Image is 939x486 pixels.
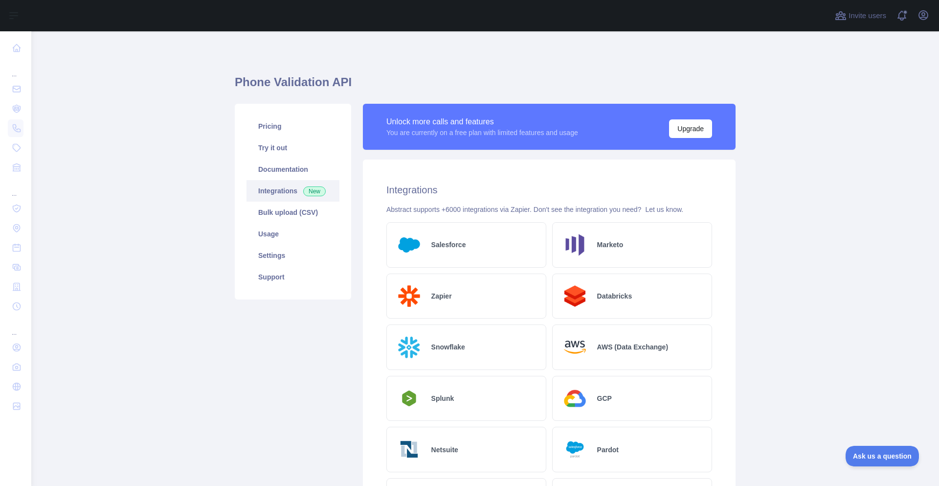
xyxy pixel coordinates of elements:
[8,317,23,337] div: ...
[386,183,712,197] h2: Integrations
[395,388,424,409] img: Logo
[246,202,339,223] a: Bulk upload (CSV)
[431,393,454,403] h2: Splunk
[395,435,424,464] img: Logo
[431,240,466,250] h2: Salesforce
[597,393,612,403] h2: GCP
[669,119,712,138] button: Upgrade
[560,333,589,362] img: Logo
[846,446,919,466] iframe: Toggle Customer Support
[597,445,619,455] h2: Pardot
[560,231,589,259] img: Logo
[645,205,683,214] button: Let us know.
[246,116,339,137] a: Pricing
[246,266,339,288] a: Support
[395,282,424,311] img: Logo
[395,333,424,362] img: Logo
[246,159,339,180] a: Documentation
[560,384,589,413] img: Logo
[597,342,668,352] h2: AWS (Data Exchange)
[597,291,632,301] h2: Databricks
[246,223,339,245] a: Usage
[8,59,23,78] div: ...
[235,74,736,98] h1: Phone Validation API
[8,178,23,198] div: ...
[560,282,589,311] img: Logo
[386,128,578,138] div: You are currently on a free plan with limited features and usage
[246,180,339,202] a: Integrations New
[303,186,326,196] span: New
[849,10,886,22] span: Invite users
[395,231,424,259] img: Logo
[597,240,624,250] h2: Marketo
[246,245,339,266] a: Settings
[386,116,578,128] div: Unlock more calls and features
[560,435,589,464] img: Logo
[246,137,339,159] a: Try it out
[386,205,712,214] div: Abstract supports +6000 integrations via Zapier. Don't see the integration you need?
[431,342,465,352] h2: Snowflake
[431,445,458,455] h2: Netsuite
[431,291,452,301] h2: Zapier
[833,8,888,23] button: Invite users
